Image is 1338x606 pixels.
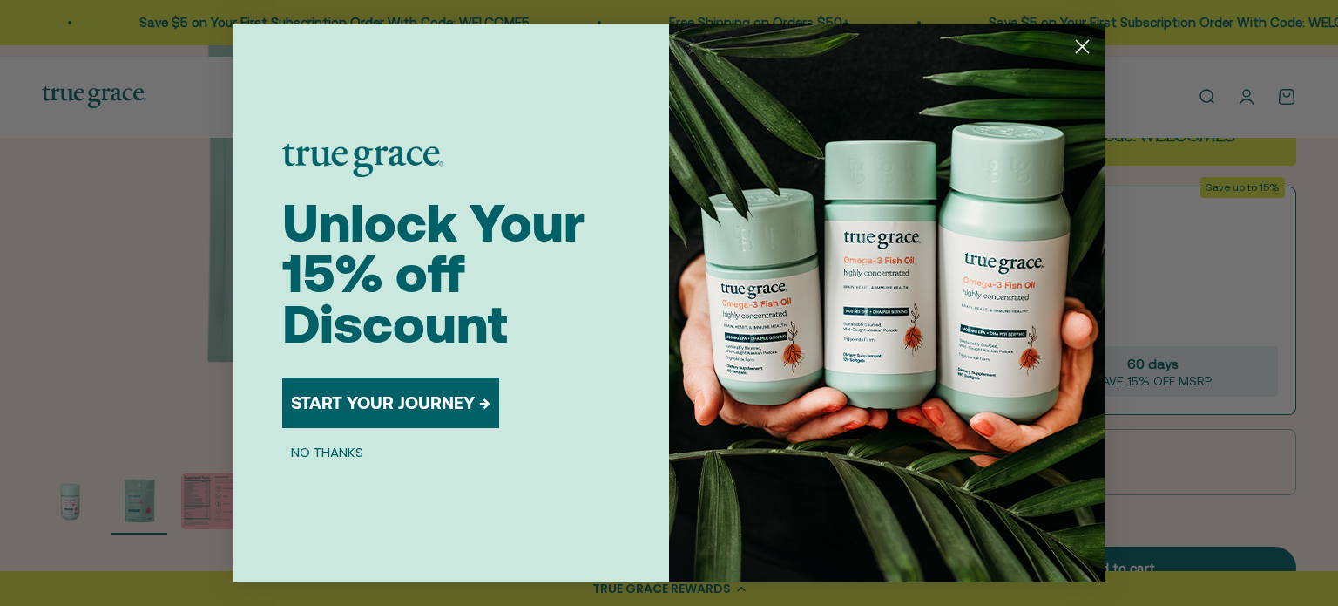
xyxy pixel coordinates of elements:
button: Close dialog [1067,31,1098,62]
button: NO THANKS [282,442,372,463]
span: Unlock Your 15% off Discount [282,193,585,354]
button: START YOUR JOURNEY → [282,378,499,428]
img: 098727d5-50f8-4f9b-9554-844bb8da1403.jpeg [669,24,1105,582]
img: logo placeholder [282,144,443,177]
